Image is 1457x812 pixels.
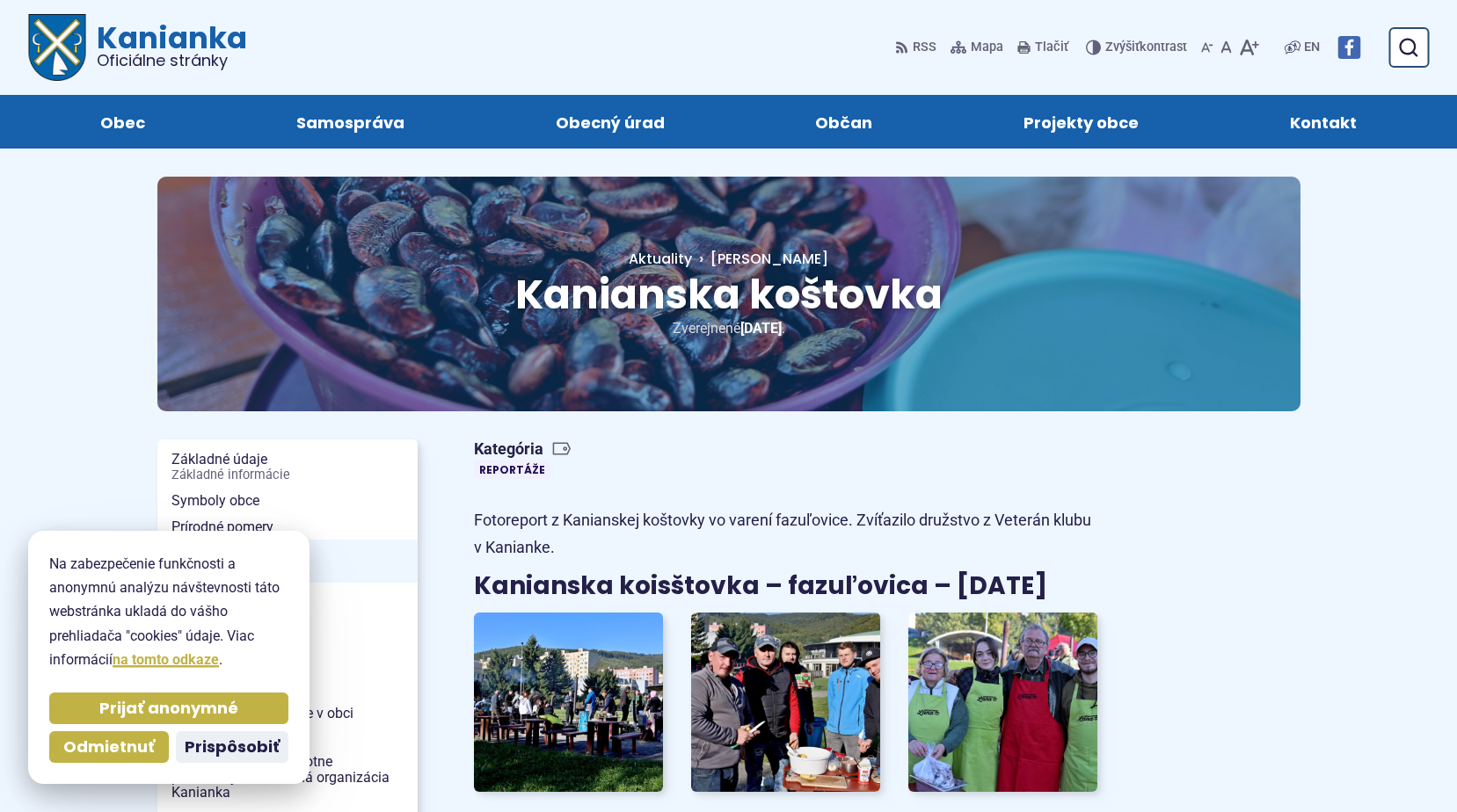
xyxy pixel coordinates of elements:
span: Mapa [971,37,1003,58]
a: Prírodné pomery [157,514,418,540]
span: Zvýšiť [1105,40,1140,54]
a: [PERSON_NAME] [692,249,828,269]
a: Samospráva [238,95,463,149]
a: Reportáže [474,460,550,479]
span: Obecný úrad [556,95,665,149]
img: Kanianska koisštovka - fazuľovica - 4.10.2025 3 [908,613,1097,793]
span: Kategória [474,439,572,460]
button: Zvýšiťkontrast [1086,29,1191,66]
a: Otvoriť obrázok v popupe. [691,613,880,793]
a: Obecný úrad [498,95,723,149]
a: Aktuality [629,249,692,269]
a: EN [1300,37,1323,58]
span: Prírodné pomery [171,514,404,540]
button: Zmenšiť veľkosť písma [1198,29,1217,66]
a: Kontakt [1232,95,1415,149]
img: Prejsť na Facebook stránku [1337,36,1360,59]
a: Symboly obce [157,488,418,514]
span: Obec [100,95,145,149]
button: Zväčšiť veľkosť písma [1235,29,1263,66]
img: Prejsť na domovskú stránku [28,14,86,81]
span: Tlačiť [1035,40,1068,55]
span: EN [1304,37,1320,58]
span: Symboly obce [171,488,404,514]
button: Prijať anonymné [49,692,288,724]
span: kontrast [1105,40,1187,55]
a: RSS [895,29,940,66]
button: Odmietnuť [49,731,169,763]
span: [PERSON_NAME] [710,249,828,269]
span: Prispôsobiť [185,737,280,758]
span: Prijať anonymné [99,699,238,719]
a: Otvoriť obrázok v popupe. [908,613,1097,793]
p: Na zabezpečenie funkčnosti a anonymnú analýzu návštevnosti táto webstránka ukladá do vášho prehli... [49,552,288,671]
span: Kanianska koštovka [515,266,943,323]
span: Občan [815,95,872,149]
a: Mapa [947,29,1007,66]
a: Logo Kanianka, prejsť na domovskú stránku. [28,14,247,81]
img: Kanianska koisštovka - fazuľovica - 4.10.2025 1 [474,613,663,793]
span: RSS [913,37,936,58]
img: Kanianska koisštovka - fazuľovica - 4.10.2025 2 [691,613,880,793]
span: Oficiálne stránky [97,53,247,69]
button: Nastaviť pôvodnú veľkosť písma [1217,29,1235,66]
button: Tlačiť [1014,29,1072,66]
span: [DATE] [740,320,782,337]
span: Kontakt [1290,95,1357,149]
a: Základné údajeZákladné informácie [157,446,418,488]
p: Zverejnené . [214,316,1244,340]
span: Samospráva [296,95,404,149]
p: Fotoreport z Kanianskej koštovky vo varení fazuľovice. Zvíťazilo družstvo z Veterán klubu v Kania... [474,507,1098,561]
span: Odmietnuť [63,737,155,758]
h3: Kanianska koisštovka – fazuľovica – [DATE] [474,573,1098,600]
a: Obec [42,95,203,149]
a: Občan [758,95,931,149]
a: Projekty obce [965,95,1197,149]
a: na tomto odkaze [113,651,219,668]
a: Otvoriť obrázok v popupe. [474,613,663,793]
span: Základné informácie [171,468,404,482]
span: Projekty obce [1024,95,1139,149]
button: Prispôsobiť [176,731,288,763]
span: Kanianka [86,23,247,69]
span: Základné údaje [171,446,404,488]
